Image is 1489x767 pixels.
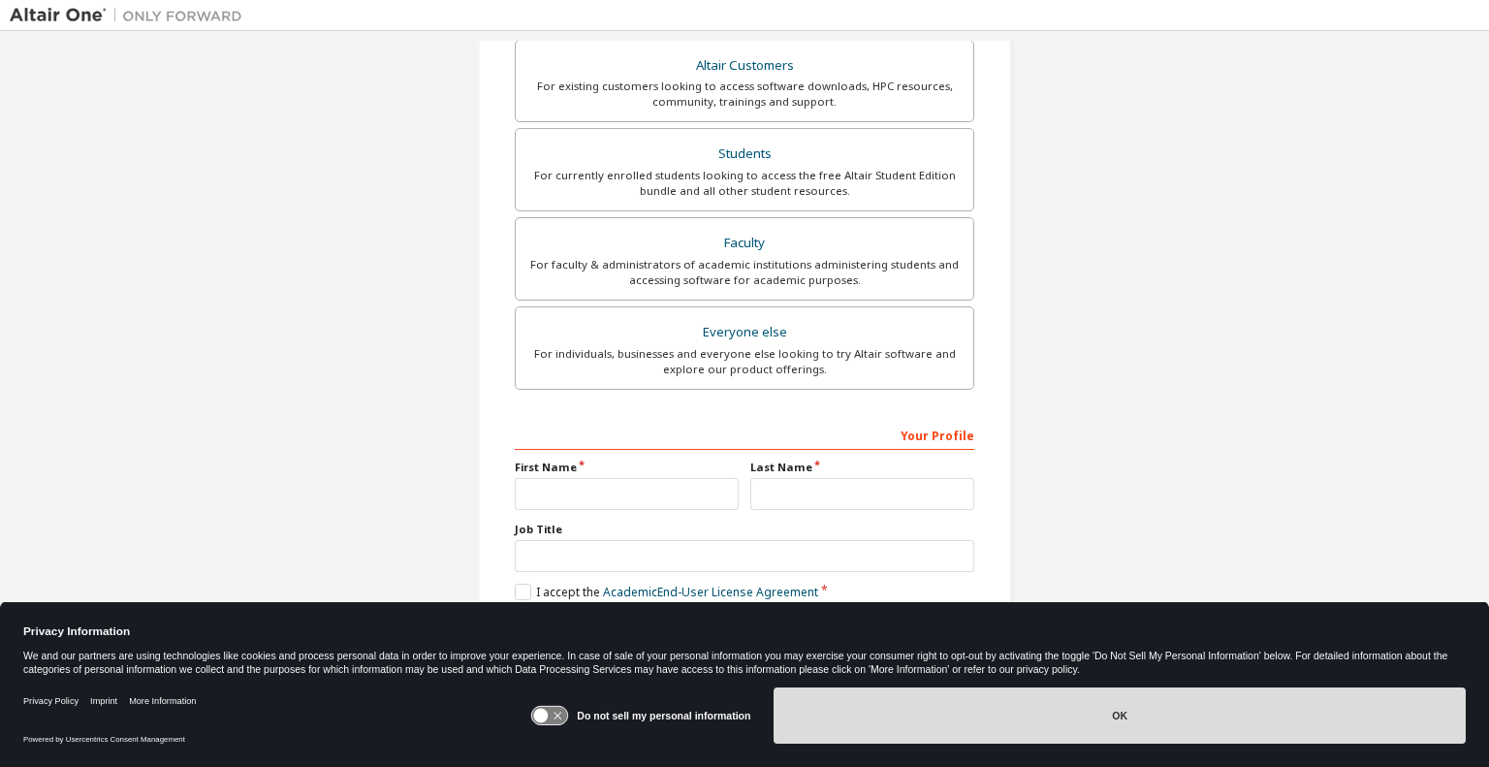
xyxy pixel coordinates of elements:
[527,257,962,288] div: For faculty & administrators of academic institutions administering students and accessing softwa...
[515,419,974,450] div: Your Profile
[527,319,962,346] div: Everyone else
[515,584,818,600] label: I accept the
[527,141,962,168] div: Students
[515,522,974,537] label: Job Title
[527,52,962,80] div: Altair Customers
[527,346,962,377] div: For individuals, businesses and everyone else looking to try Altair software and explore our prod...
[750,460,974,475] label: Last Name
[527,168,962,199] div: For currently enrolled students looking to access the free Altair Student Edition bundle and all ...
[603,584,818,600] a: Academic End-User License Agreement
[527,230,962,257] div: Faculty
[527,79,962,110] div: For existing customers looking to access software downloads, HPC resources, community, trainings ...
[10,6,252,25] img: Altair One
[515,460,739,475] label: First Name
